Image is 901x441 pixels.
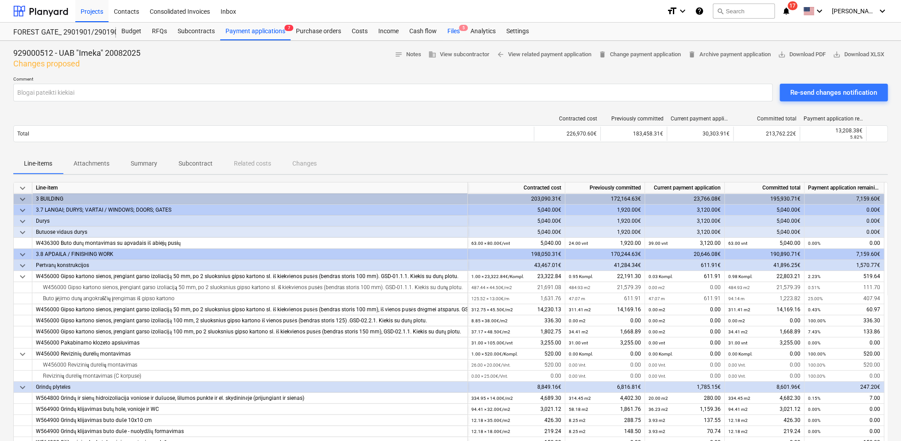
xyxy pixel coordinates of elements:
small: 63.00 × 80.00€ / vnt [471,241,510,246]
div: Butuose vidaus durys [36,227,464,238]
span: Download XLSX [833,50,884,60]
div: Buto įėjimo durų angokraščių įrengimas iš gipso kartono [36,293,464,304]
div: Payment application remaining [804,116,863,122]
p: Changes proposed [13,58,140,69]
small: 334.95 × 14.00€ / m2 [471,396,513,401]
button: View related payment application [493,48,595,62]
a: Purchase orders [291,23,346,40]
span: save_alt [778,50,786,58]
a: Costs [346,23,373,40]
div: 5,040.00€ [468,205,565,216]
div: Settings [501,23,534,40]
div: 3.8 APDAILA / FINISHING WORK [36,249,464,260]
a: Income [373,23,404,40]
div: 519.64 [808,271,880,282]
span: notes [395,50,403,58]
div: 0.00 [728,360,800,371]
a: Subcontracts [172,23,220,40]
iframe: Chat Widget [857,398,901,441]
small: 5.82% [850,135,862,139]
div: 0.00 [728,348,800,360]
small: 0.00 Vnt. [649,363,666,367]
div: 8,601.96€ [725,382,804,393]
small: 487.44 × 44.50€ / m2 [471,285,512,290]
div: 219.24 [471,426,561,437]
small: 484.93 m2 [569,285,590,290]
small: 0.00% [808,241,820,246]
div: 21,691.08 [471,282,561,293]
div: Current payment application [671,116,730,122]
p: Comment [13,76,773,84]
a: Cash flow [404,23,442,40]
div: 407.94 [808,293,880,304]
button: Download XLSX [829,48,888,62]
a: Budget [116,23,147,40]
div: 4,402.30 [569,393,641,404]
span: keyboard_arrow_down [17,271,28,282]
span: View related payment application [497,50,591,60]
div: Payment applications [220,23,291,40]
span: keyboard_arrow_down [17,260,28,271]
div: Contracted cost [468,182,565,193]
small: 94.14 m [728,296,745,301]
small: 0.00 m2 [569,318,586,323]
div: 21,579.39 [569,282,641,293]
div: 5,040.00 [471,238,561,249]
small: 0.00 Vnt. [728,374,746,379]
div: 14,230.13 [471,304,561,315]
div: 1,570.77€ [804,260,884,271]
span: keyboard_arrow_down [17,216,28,227]
div: 3,255.00 [471,337,561,348]
div: 0.00 [649,348,721,360]
div: Files [442,23,465,40]
span: keyboard_arrow_down [17,227,28,238]
div: 226,970.60€ [534,127,600,141]
div: 14,169.16 [569,304,641,315]
div: 1,159.36 [649,404,721,415]
a: Payment applications7 [220,23,291,40]
div: 1,861.76 [569,404,641,415]
small: 63.00 vnt [728,241,747,246]
small: 0.00 Kompl. [569,352,593,356]
div: 0.00 [569,371,641,382]
small: 0.00 m2 [649,329,665,334]
div: 3,021.12 [471,404,561,415]
span: Change payment application [598,50,681,60]
div: 3,120.00€ [645,205,725,216]
span: [PERSON_NAME] Karalius [832,8,876,15]
div: 280.00 [649,393,721,404]
small: 0.00% [808,407,820,412]
i: format_size [667,6,677,16]
div: 611.91€ [645,260,725,271]
div: 4,689.30 [471,393,561,404]
div: 13,208.38€ [804,128,862,134]
small: 1.00 × 520.00€ / Kompl. [471,352,518,356]
div: Line-item [32,182,468,193]
div: 5,040.00€ [468,216,565,227]
div: 611.91 [649,271,721,282]
div: 0.00 [569,315,641,326]
div: 0.00 [649,304,721,315]
div: 520.00 [471,348,561,360]
small: 0.00 Kompl. [649,352,673,356]
small: 24.00 vnt [569,241,588,246]
div: Committed total [737,116,796,122]
div: 1,802.75 [471,326,561,337]
div: 1,920.00€ [565,216,645,227]
small: 36.23 m2 [649,407,668,412]
span: Download PDF [778,50,826,60]
div: W456000 Gipso kartono sienos, įrengiant garso izoliaciją 100 mm, 2 sluoksnius gipso kartono iš vi... [36,315,464,326]
div: 0.00 [808,337,880,348]
div: Committed total [725,182,804,193]
span: arrow_back [497,50,505,58]
div: 3 BUILDING [36,193,464,205]
i: notifications [782,6,791,16]
a: Files5 [442,23,465,40]
div: FOREST GATE_ 2901901/2901902/2901903 [13,28,105,37]
div: 611.91 [569,293,641,304]
small: 3.93 m2 [649,418,665,423]
div: 3,255.00 [728,337,800,348]
p: Attachments [74,159,109,168]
